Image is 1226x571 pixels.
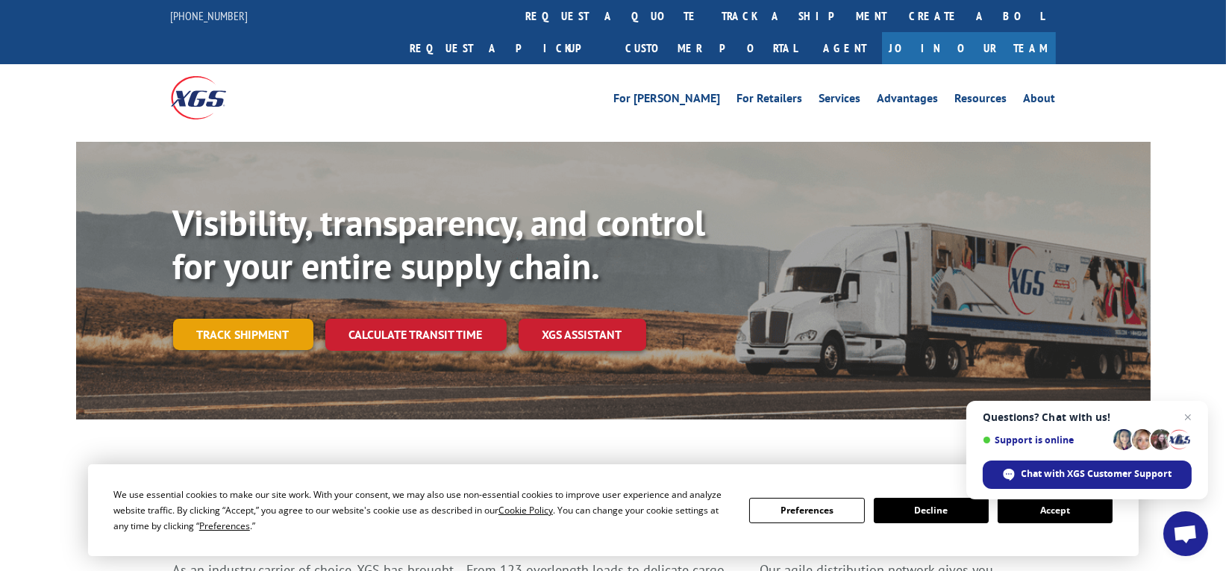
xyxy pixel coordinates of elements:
[1022,467,1172,481] span: Chat with XGS Customer Support
[983,411,1192,423] span: Questions? Chat with us!
[878,93,939,109] a: Advantages
[614,93,721,109] a: For [PERSON_NAME]
[983,461,1192,489] span: Chat with XGS Customer Support
[173,319,313,350] a: Track shipment
[737,93,803,109] a: For Retailers
[998,498,1113,523] button: Accept
[199,519,250,532] span: Preferences
[983,434,1108,446] span: Support is online
[519,319,646,351] a: XGS ASSISTANT
[325,319,507,351] a: Calculate transit time
[749,498,864,523] button: Preferences
[173,199,706,289] b: Visibility, transparency, and control for your entire supply chain.
[809,32,882,64] a: Agent
[874,498,989,523] button: Decline
[498,504,553,517] span: Cookie Policy
[819,93,861,109] a: Services
[615,32,809,64] a: Customer Portal
[399,32,615,64] a: Request a pickup
[171,8,248,23] a: [PHONE_NUMBER]
[955,93,1007,109] a: Resources
[1024,93,1056,109] a: About
[1163,511,1208,556] a: Open chat
[88,464,1139,556] div: Cookie Consent Prompt
[113,487,731,534] div: We use essential cookies to make our site work. With your consent, we may also use non-essential ...
[882,32,1056,64] a: Join Our Team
